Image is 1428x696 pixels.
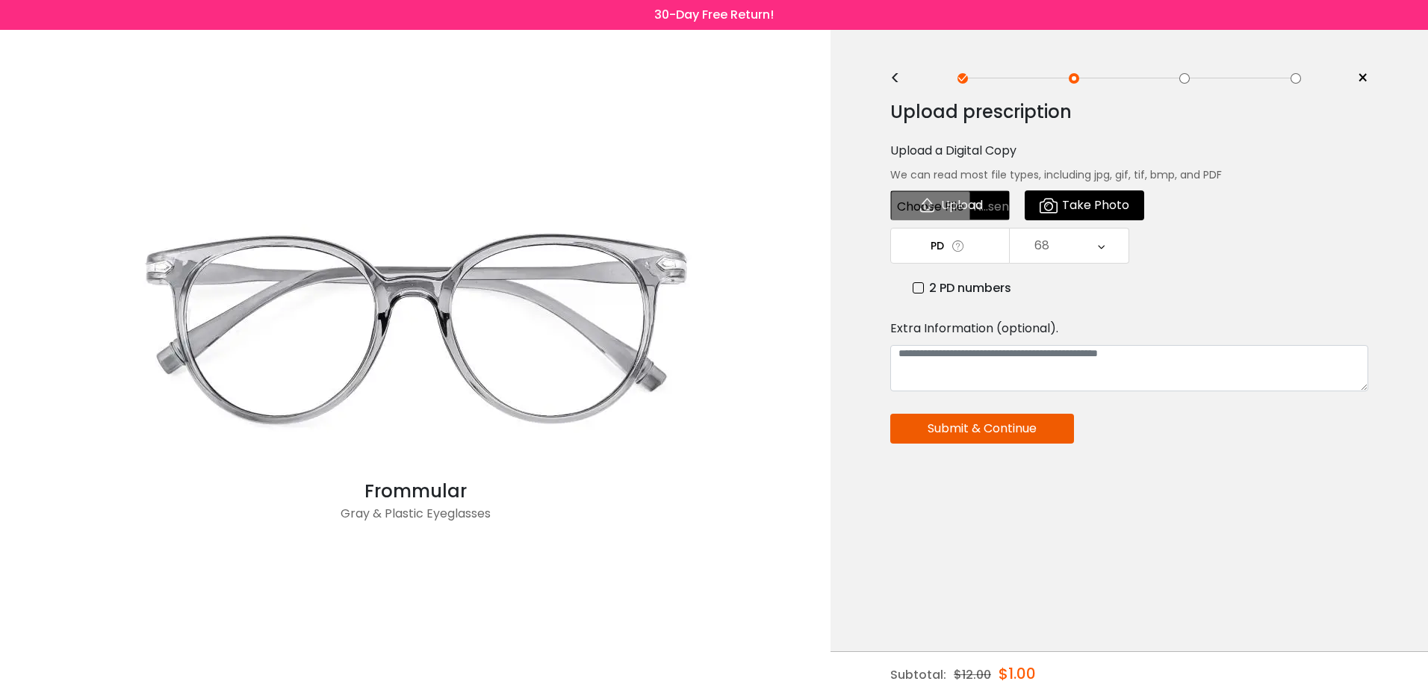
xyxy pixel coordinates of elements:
[1062,190,1129,220] span: Take Photo
[913,279,1011,297] label: 2 PD numbers
[890,72,913,84] div: <
[1346,67,1368,90] a: ×
[1034,231,1049,261] div: 68
[890,160,1368,190] div: We can read most file types, including jpg, gif, tif, bmp, and PDF
[890,190,1010,220] button: Upload
[1357,67,1368,90] span: ×
[117,478,714,505] div: Frommular
[890,228,1010,264] td: PD
[117,505,714,535] div: Gray & Plastic Eyeglasses
[890,414,1074,444] button: Submit & Continue
[999,652,1036,695] div: $1.00
[117,179,714,478] img: Gray Frommular - Plastic Eyeglasses
[890,142,1368,160] div: Upload a Digital Copy
[1025,190,1144,220] button: Take Photo
[890,320,1368,338] div: Extra Information (optional).
[890,97,1368,127] div: Upload prescription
